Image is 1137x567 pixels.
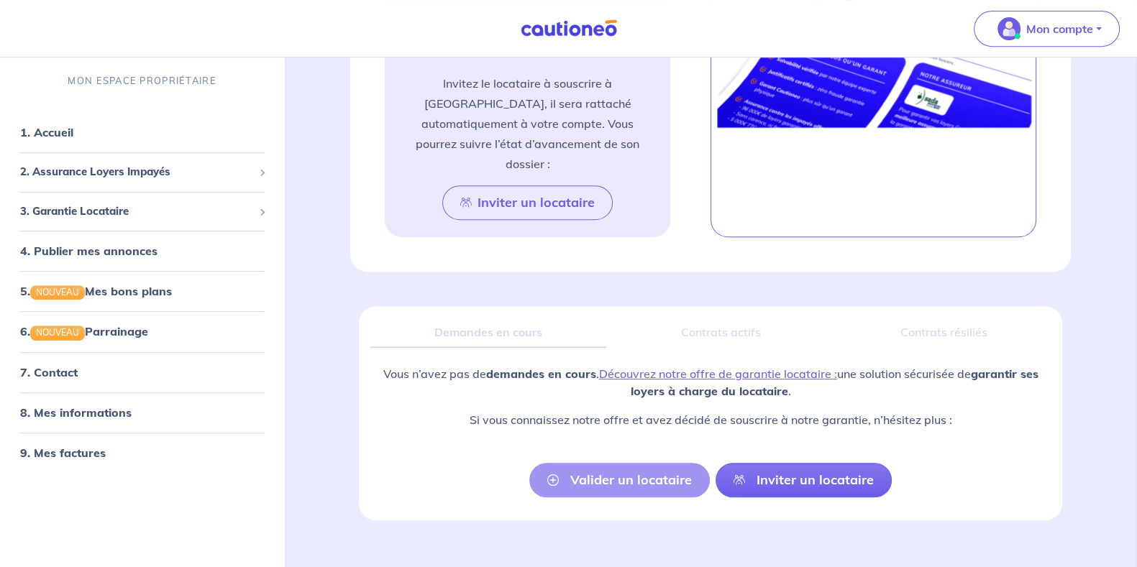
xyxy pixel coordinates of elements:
img: Cautioneo [515,19,623,37]
div: 5.NOUVEAUMes bons plans [6,277,278,305]
a: 5.NOUVEAUMes bons plans [20,284,172,298]
p: MON ESPACE PROPRIÉTAIRE [68,74,216,88]
p: Si vous connaissez notre offre et avez décidé de souscrire à notre garantie, n’hésitez plus : [370,411,1051,428]
div: 6.NOUVEAUParrainage [6,317,278,346]
div: 4. Publier mes annonces [6,236,278,265]
div: 7. Contact [6,357,278,386]
img: illu_account_valid_menu.svg [997,17,1020,40]
div: 2. Assurance Loyers Impayés [6,158,278,186]
a: 4. Publier mes annonces [20,244,157,258]
a: 8. Mes informations [20,405,132,419]
div: 3. Garantie Locataire [6,198,278,226]
div: 1. Accueil [6,118,278,147]
button: illu_account_valid_menu.svgMon compte [974,11,1120,47]
a: Inviter un locataire [716,463,892,497]
strong: demandes en cours [486,367,596,381]
p: Vous n’avez pas de . une solution sécurisée de . [370,365,1051,400]
span: 3. Garantie Locataire [20,203,253,220]
a: 1. Accueil [20,125,73,139]
div: 8. Mes informations [6,397,278,426]
a: 6.NOUVEAUParrainage [20,324,148,338]
strong: garantir ses loyers à charge du locataire [631,367,1038,398]
a: Découvrez notre offre de garantie locataire : [599,367,837,381]
p: Mon compte [1026,20,1093,37]
button: Inviter un locataire [442,185,613,220]
a: 9. Mes factures [20,445,106,459]
span: 2. Assurance Loyers Impayés [20,164,253,180]
div: 9. Mes factures [6,438,278,466]
a: 7. Contact [20,364,78,379]
p: Invitez le locataire à souscrire à [GEOGRAPHIC_DATA], il sera rattaché automatiquement à votre co... [402,73,653,174]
